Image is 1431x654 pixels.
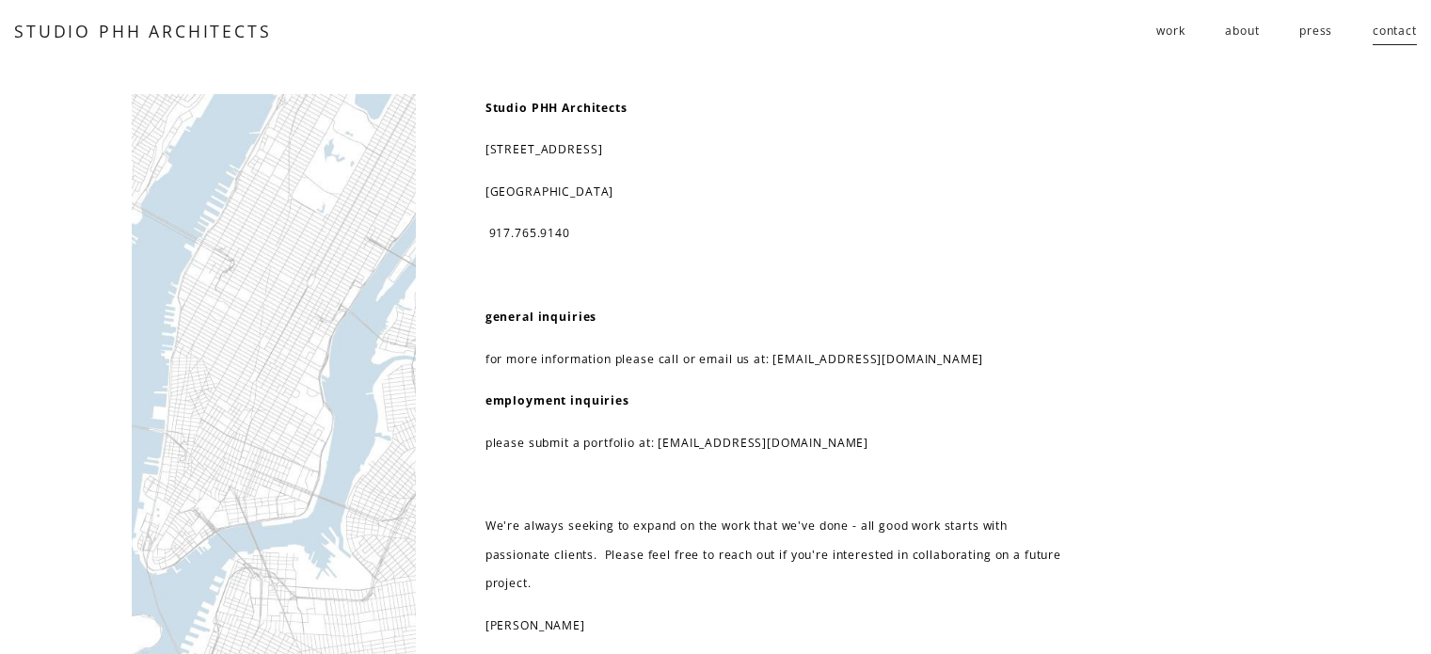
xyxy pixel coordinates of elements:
[485,309,597,325] strong: general inquiries
[485,392,629,408] strong: employment inquiries
[485,345,1064,374] p: for more information please call or email us at: [EMAIL_ADDRESS][DOMAIN_NAME]
[1225,16,1259,47] a: about
[485,136,1064,164] p: [STREET_ADDRESS]
[1156,17,1185,45] span: work
[485,612,1064,640] p: [PERSON_NAME]
[485,219,1064,247] p: 917.765.9140
[485,100,628,116] strong: Studio PHH Architects
[1373,16,1417,47] a: contact
[485,512,1064,598] p: We're always seeking to expand on the work that we've done - all good work starts with passionate...
[14,20,271,42] a: STUDIO PHH ARCHITECTS
[485,429,1064,457] p: please submit a portfolio at: [EMAIL_ADDRESS][DOMAIN_NAME]
[1299,16,1332,47] a: press
[485,178,1064,206] p: [GEOGRAPHIC_DATA]
[1156,16,1185,47] a: folder dropdown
